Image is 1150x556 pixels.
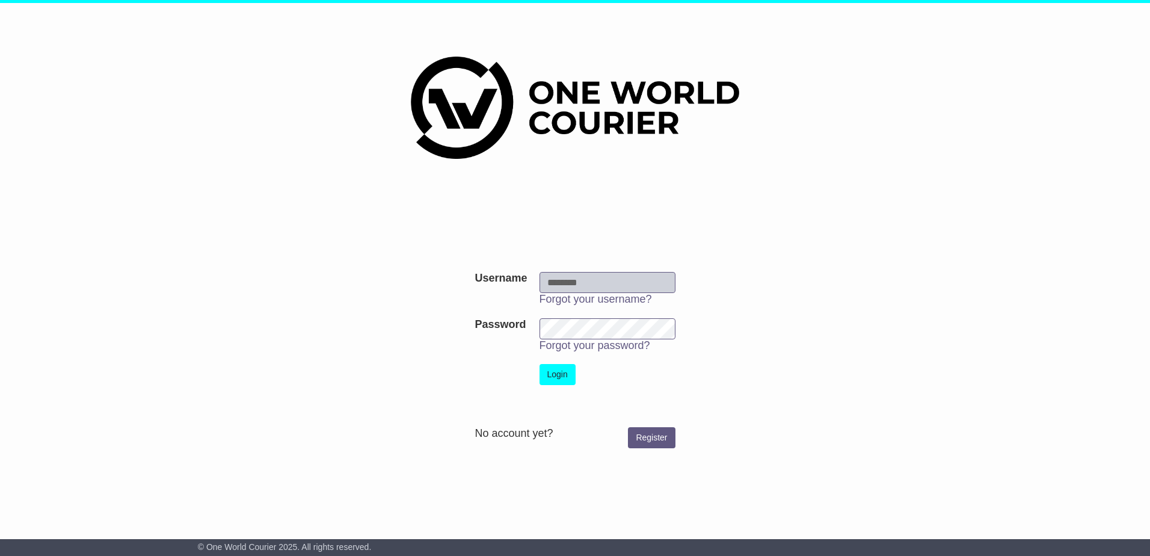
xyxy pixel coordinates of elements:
[628,427,675,448] a: Register
[475,427,675,440] div: No account yet?
[540,364,576,385] button: Login
[475,318,526,332] label: Password
[540,293,652,305] a: Forgot your username?
[411,57,739,159] img: One World
[540,339,650,351] a: Forgot your password?
[475,272,527,285] label: Username
[198,542,372,552] span: © One World Courier 2025. All rights reserved.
